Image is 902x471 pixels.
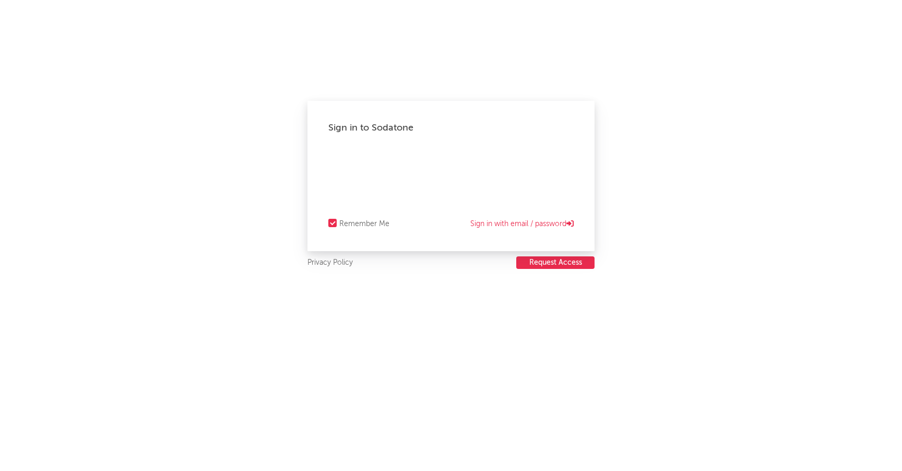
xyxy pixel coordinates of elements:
[470,218,574,230] a: Sign in with email / password
[328,122,574,134] div: Sign in to Sodatone
[307,256,353,269] a: Privacy Policy
[516,256,595,269] button: Request Access
[339,218,389,230] div: Remember Me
